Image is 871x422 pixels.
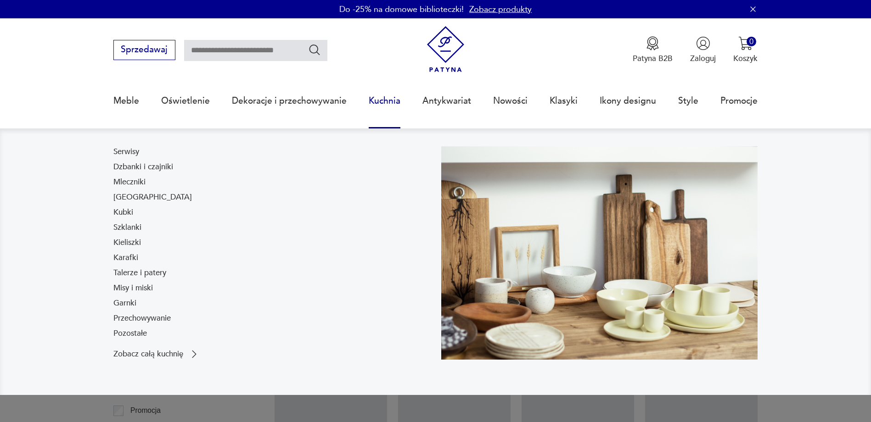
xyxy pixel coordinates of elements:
[738,36,753,50] img: Ikona koszyka
[113,298,136,309] a: Garnki
[633,53,673,64] p: Patyna B2B
[113,313,171,324] a: Przechowywanie
[696,36,710,50] img: Ikonka użytkownika
[113,177,146,188] a: Mleczniki
[469,4,532,15] a: Zobacz produkty
[422,26,469,72] img: Patyna - sklep z meblami i dekoracjami vintage
[720,80,758,122] a: Promocje
[633,36,673,64] a: Ikona medaluPatyna B2B
[113,192,192,203] a: [GEOGRAPHIC_DATA]
[232,80,347,122] a: Dekoracje i przechowywanie
[113,349,200,360] a: Zobacz całą kuchnię
[113,207,133,218] a: Kubki
[550,80,578,122] a: Klasyki
[678,80,698,122] a: Style
[633,36,673,64] button: Patyna B2B
[690,53,716,64] p: Zaloguj
[113,328,147,339] a: Pozostałe
[113,222,141,233] a: Szklanki
[113,283,153,294] a: Misy i miski
[113,146,139,157] a: Serwisy
[733,53,758,64] p: Koszyk
[493,80,528,122] a: Nowości
[113,350,183,358] p: Zobacz całą kuchnię
[161,80,210,122] a: Oświetlenie
[422,80,471,122] a: Antykwariat
[339,4,464,15] p: Do -25% na domowe biblioteczki!
[690,36,716,64] button: Zaloguj
[747,37,756,46] div: 0
[113,267,166,278] a: Talerze i patery
[113,252,138,263] a: Karafki
[600,80,656,122] a: Ikony designu
[113,80,139,122] a: Meble
[646,36,660,50] img: Ikona medalu
[113,40,175,60] button: Sprzedawaj
[369,80,400,122] a: Kuchnia
[733,36,758,64] button: 0Koszyk
[113,237,141,248] a: Kieliszki
[113,47,175,54] a: Sprzedawaj
[441,146,758,360] img: b2f6bfe4a34d2e674d92badc23dc4074.jpg
[113,161,173,172] a: Dzbanki i czajniki
[308,43,321,56] button: Szukaj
